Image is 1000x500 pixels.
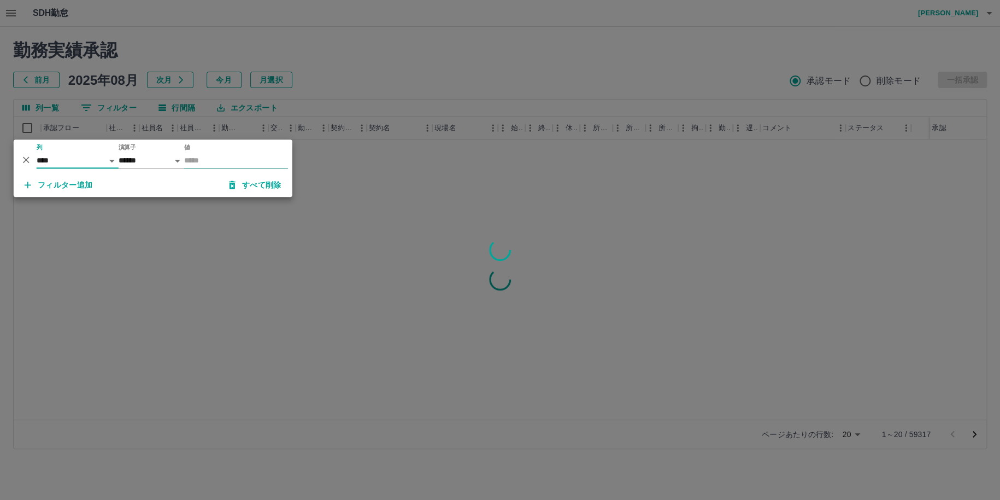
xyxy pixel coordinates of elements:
[18,152,34,168] button: 削除
[37,143,43,152] label: 列
[220,175,290,195] button: すべて削除
[16,175,102,195] button: フィルター追加
[184,143,190,152] label: 値
[119,143,136,152] label: 演算子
